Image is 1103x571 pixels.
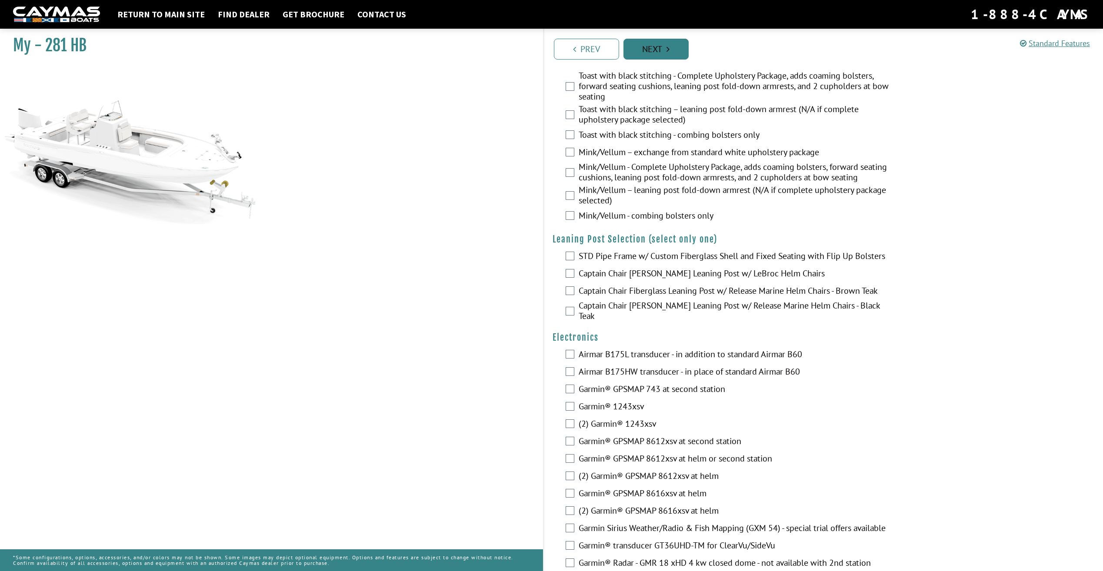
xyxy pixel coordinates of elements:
[579,453,893,466] label: Garmin® GPSMAP 8612xsv at helm or second station
[579,436,893,448] label: Garmin® GPSMAP 8612xsv at second station
[579,251,893,263] label: STD Pipe Frame w/ Custom Fiberglass Shell and Fixed Seating with Flip Up Bolsters
[579,162,893,185] label: Mink/Vellum - Complete Upholstery Package, adds coaming bolsters, forward seating cushions, leani...
[579,366,893,379] label: Airmar B175HW transducer - in place of standard Airmar B60
[579,147,893,159] label: Mink/Vellum – exchange from standard white upholstery package
[623,39,689,60] a: Next
[554,39,619,60] a: Prev
[113,9,209,20] a: Return to main site
[1020,38,1090,48] a: Standard Features
[13,550,530,570] p: *Some configurations, options, accessories, and/or colors may not be shown. Some images may depic...
[579,104,893,127] label: Toast with black stitching – leaning post fold-down armrest (N/A if complete upholstery package s...
[579,471,893,483] label: (2) Garmin® GPSMAP 8612xsv at helm
[13,36,521,55] h1: My - 281 HB
[278,9,349,20] a: Get Brochure
[353,9,410,20] a: Contact Us
[13,7,100,23] img: white-logo-c9c8dbefe5ff5ceceb0f0178aa75bf4bb51f6bca0971e226c86eb53dfe498488.png
[579,505,893,518] label: (2) Garmin® GPSMAP 8616xsv at helm
[579,300,893,323] label: Captain Chair [PERSON_NAME] Leaning Post w/ Release Marine Helm Chairs - Black Teak
[553,332,1095,343] h4: Electronics
[579,488,893,501] label: Garmin® GPSMAP 8616xsv at helm
[579,384,893,396] label: Garmin® GPSMAP 743 at second station
[579,523,893,535] label: Garmin Sirius Weather/Radio & Fish Mapping (GXM 54) - special trial offers available
[579,349,893,362] label: Airmar B175L transducer - in addition to standard Airmar B60
[579,268,893,281] label: Captain Chair [PERSON_NAME] Leaning Post w/ LeBroc Helm Chairs
[579,558,893,570] label: Garmin® Radar - GMR 18 xHD 4 kw closed dome - not available with 2nd station
[579,129,893,142] label: Toast with black stitching - combing bolsters only
[579,70,893,104] label: Toast with black stitching - Complete Upholstery Package, adds coaming bolsters, forward seating ...
[579,540,893,553] label: Garmin® transducer GT36UHD-TM for ClearVu/SideVu
[579,210,893,223] label: Mink/Vellum - combing bolsters only
[579,285,893,298] label: Captain Chair Fiberglass Leaning Post w/ Release Marine Helm Chairs - Brown Teak
[553,234,1095,245] h4: Leaning Post Selection (select only one)
[579,401,893,414] label: Garmin® 1243xsv
[579,418,893,431] label: (2) Garmin® 1243xsv
[213,9,274,20] a: Find Dealer
[971,5,1090,24] div: 1-888-4CAYMAS
[579,185,893,208] label: Mink/Vellum – leaning post fold-down armrest (N/A if complete upholstery package selected)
